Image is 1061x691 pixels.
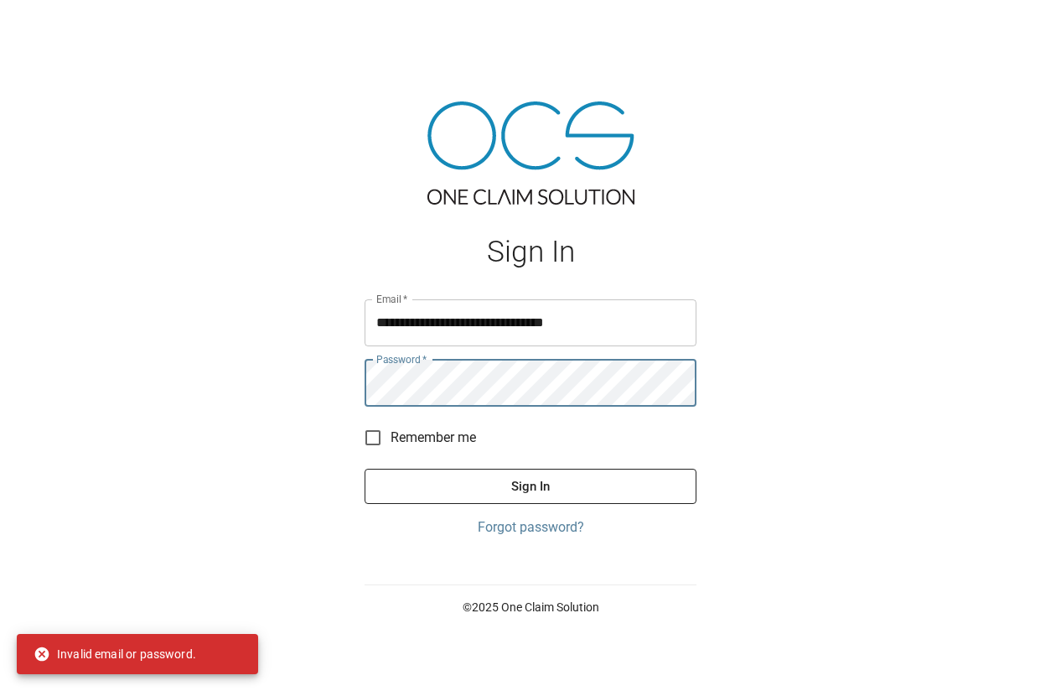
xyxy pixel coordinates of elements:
[376,352,427,366] label: Password
[34,639,196,669] div: Invalid email or password.
[427,101,634,205] img: ocs-logo-tra.png
[365,599,696,616] p: © 2025 One Claim Solution
[365,469,696,504] button: Sign In
[365,235,696,269] h1: Sign In
[391,428,476,448] span: Remember me
[365,517,696,538] a: Forgot password?
[376,292,408,306] label: Email
[20,10,87,44] img: ocs-logo-white-transparent.png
